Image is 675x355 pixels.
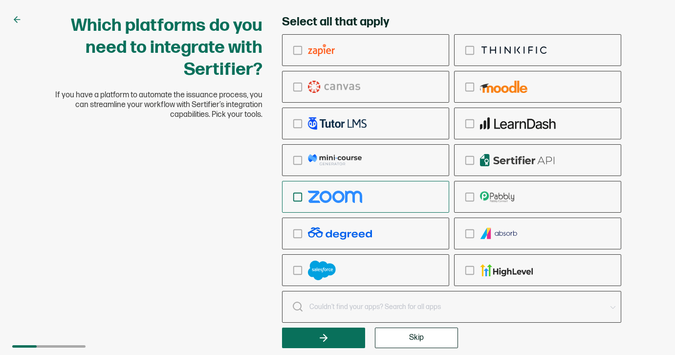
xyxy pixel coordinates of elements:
[480,44,549,56] img: thinkific
[626,308,675,355] iframe: Chat Widget
[480,191,515,203] img: pabbly
[282,15,389,29] span: Select all that apply
[282,291,621,323] input: Couldn’t find your apps? Search for all apps
[54,15,262,81] h1: Which platforms do you need to integrate with Sertifier?
[375,328,458,348] button: Skip
[480,227,518,240] img: absorb
[480,154,555,166] img: api
[308,227,372,240] img: degreed
[409,334,424,342] span: Skip
[480,264,533,276] img: gohighlevel
[282,34,621,286] div: checkbox-group
[308,44,335,56] img: zapier
[480,81,528,93] img: moodle
[308,117,367,130] img: tutor
[308,191,362,203] img: zoom
[308,154,362,166] img: mcg
[308,81,361,93] img: canvas
[480,117,556,130] img: learndash
[54,90,262,120] span: If you have a platform to automate the issuance process, you can streamline your workflow with Se...
[308,261,336,280] img: salesforce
